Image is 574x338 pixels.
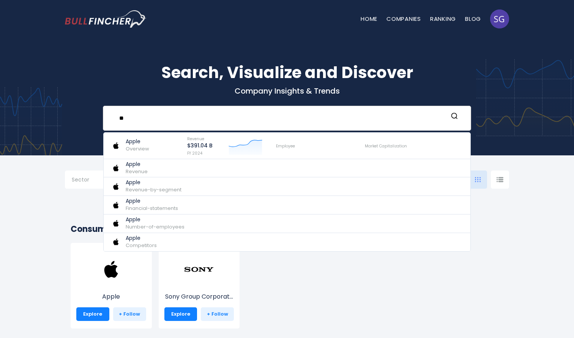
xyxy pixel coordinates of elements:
p: Apple [126,235,157,241]
p: Sony Group Corporation [164,292,234,301]
p: Apple [126,161,148,167]
span: Revenue-by-segment [126,186,181,193]
a: Companies [386,15,421,23]
a: Apple [76,268,146,301]
button: Search [449,112,459,122]
a: Ranking [430,15,456,23]
a: Apple Revenue-by-segment [104,177,470,196]
a: Apple Competitors [104,233,470,251]
h2: Consumer Electronics [71,223,503,235]
p: $391.04 B [187,142,213,149]
a: Apple Revenue [104,159,470,178]
img: bullfincher logo [65,10,147,28]
input: Selection [72,174,120,187]
a: Apple Overview Revenue $391.04 B FY 2024 Employee Market Capitalization [104,133,470,159]
a: Sony Group Corporat... [164,268,234,301]
a: Blog [465,15,481,23]
a: Apple Number-of-employees [104,214,470,233]
span: Overview [126,145,149,152]
span: Sector [72,176,89,183]
a: Explore [76,307,109,321]
a: + Follow [201,307,234,321]
span: Number-of-employees [126,223,184,230]
p: Company Insights & Trends [65,86,509,96]
a: Explore [164,307,197,321]
p: Apple [126,138,149,145]
span: Financial-statements [126,205,178,212]
span: Market Capitalization [365,143,407,149]
h1: Search, Visualize and Discover [65,61,509,84]
p: Apple [126,216,184,223]
img: icon-comp-list-view.svg [497,177,503,182]
p: Apple [126,198,178,204]
span: Revenue [126,168,148,175]
span: Revenue [187,136,204,142]
a: + Follow [113,307,146,321]
span: FY 2024 [187,150,202,156]
img: SONY.png [184,254,214,285]
span: Competitors [126,242,157,249]
span: Employee [276,143,295,149]
a: Apple Financial-statements [104,196,470,214]
a: Home [361,15,377,23]
img: AAPL.png [96,254,126,285]
p: Apple [126,179,181,186]
a: Go to homepage [65,10,147,28]
p: Apple [76,292,146,301]
img: icon-comp-grid.svg [475,177,481,182]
